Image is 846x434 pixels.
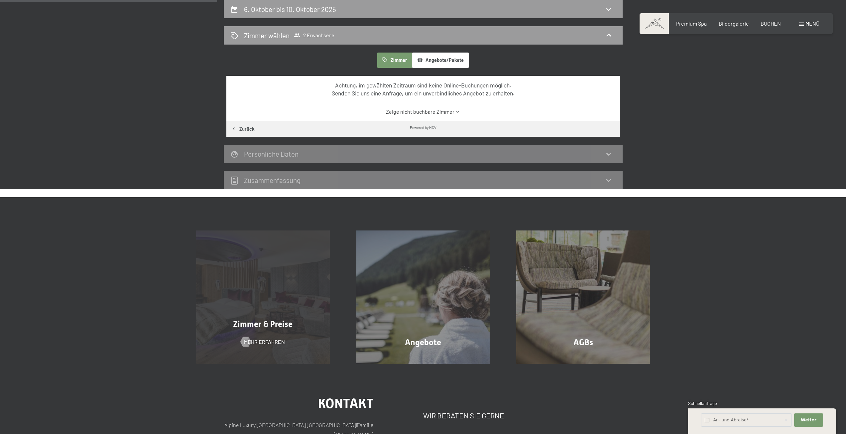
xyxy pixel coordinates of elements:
[676,20,707,27] a: Premium Spa
[244,5,336,13] h2: 6. Oktober bis 10. Oktober 2025
[318,396,373,411] span: Kontakt
[794,413,823,427] button: Weiter
[343,230,503,364] a: Buchung Angebote
[410,125,436,130] div: Powered by HGV
[805,20,819,27] span: Menü
[356,422,357,428] span: |
[238,81,608,97] div: Achtung, im gewählten Zeitraum sind keine Online-Buchungen möglich. Senden Sie uns eine Anfrage, ...
[412,53,469,68] button: Angebote/Pakete
[423,411,504,420] span: Wir beraten Sie gerne
[233,319,293,329] span: Zimmer & Preise
[801,417,816,423] span: Weiter
[238,108,608,115] a: Zeige nicht buchbare Zimmer
[761,20,781,27] a: BUCHEN
[244,338,285,346] span: Mehr erfahren
[244,150,299,158] h2: Persönliche Daten
[405,338,441,347] span: Angebote
[244,176,301,184] h2: Zusammen­fassung
[688,401,717,406] span: Schnellanfrage
[503,230,663,364] a: Buchung AGBs
[719,20,749,27] a: Bildergalerie
[244,31,290,40] h2: Zimmer wählen
[377,53,412,68] button: Zimmer
[294,32,334,39] span: 2 Erwachsene
[226,121,260,137] button: Zurück
[573,338,593,347] span: AGBs
[183,230,343,364] a: Buchung Zimmer & Preise Mehr erfahren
